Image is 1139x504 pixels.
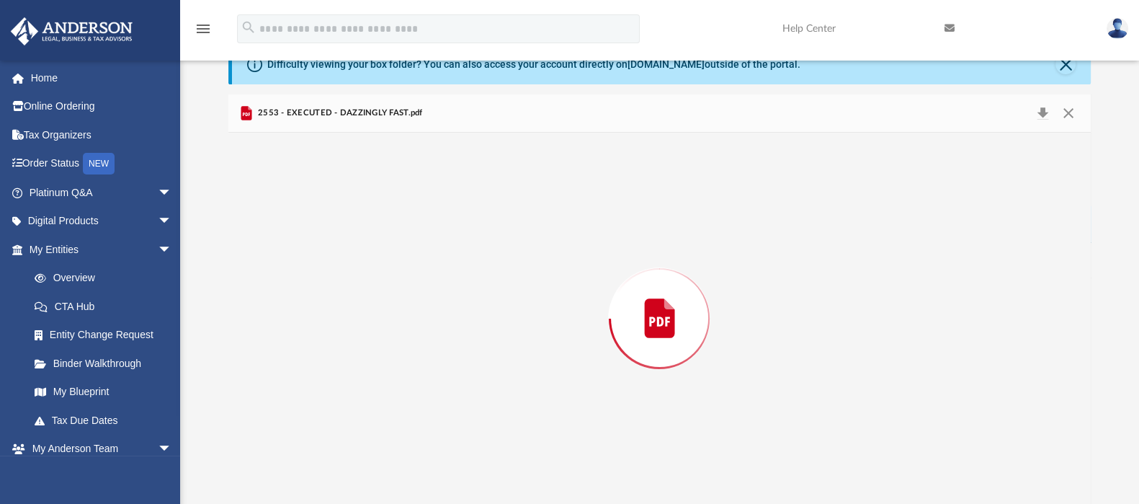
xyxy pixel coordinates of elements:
[195,27,212,37] a: menu
[158,435,187,464] span: arrow_drop_down
[195,20,212,37] i: menu
[10,435,187,464] a: My Anderson Teamarrow_drop_down
[10,235,194,264] a: My Entitiesarrow_drop_down
[255,107,423,120] span: 2553 - EXECUTED - DAZZINGLY FAST.pdf
[6,17,137,45] img: Anderson Advisors Platinum Portal
[627,58,705,70] a: [DOMAIN_NAME]
[20,321,194,350] a: Entity Change Request
[1055,54,1076,74] button: Close
[158,207,187,236] span: arrow_drop_down
[10,178,194,207] a: Platinum Q&Aarrow_drop_down
[20,406,194,435] a: Tax Due Dates
[10,92,194,121] a: Online Ordering
[20,349,194,378] a: Binder Walkthrough
[10,120,194,149] a: Tax Organizers
[267,57,800,72] div: Difficulty viewing your box folder? You can also access your account directly on outside of the p...
[10,207,194,236] a: Digital Productsarrow_drop_down
[1107,18,1128,39] img: User Pic
[20,292,194,321] a: CTA Hub
[10,149,194,179] a: Order StatusNEW
[158,235,187,265] span: arrow_drop_down
[241,19,256,35] i: search
[20,264,194,293] a: Overview
[10,63,194,92] a: Home
[1055,103,1081,123] button: Close
[20,378,187,407] a: My Blueprint
[1030,103,1056,123] button: Download
[83,153,115,174] div: NEW
[158,178,187,208] span: arrow_drop_down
